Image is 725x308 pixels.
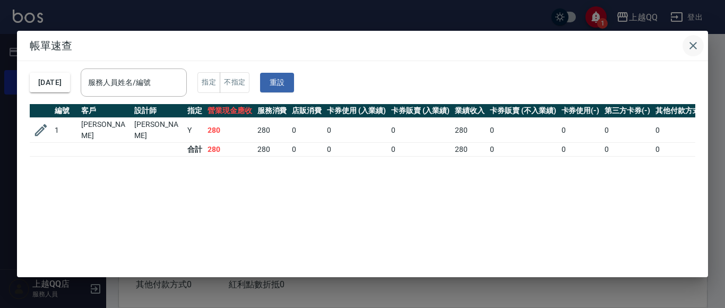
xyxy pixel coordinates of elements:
td: 280 [255,143,290,157]
td: 0 [653,143,711,157]
button: 重設 [260,73,294,92]
td: 280 [452,118,487,143]
th: 業績收入 [452,104,487,118]
td: 280 [452,143,487,157]
th: 卡券販賣 (入業績) [389,104,453,118]
td: 0 [324,143,389,157]
td: 280 [255,118,290,143]
th: 卡券使用 (入業績) [324,104,389,118]
td: 合計 [185,143,205,157]
button: 不指定 [220,72,249,93]
button: [DATE] [30,73,70,92]
td: [PERSON_NAME] [79,118,132,143]
td: 0 [289,143,324,157]
h2: 帳單速查 [17,31,708,61]
td: 0 [602,118,653,143]
td: 0 [559,118,602,143]
td: 0 [602,143,653,157]
th: 卡券使用(-) [559,104,602,118]
td: 0 [653,118,711,143]
th: 店販消費 [289,104,324,118]
td: Y [185,118,205,143]
td: 280 [205,118,255,143]
td: 0 [487,143,558,157]
td: 0 [324,118,389,143]
td: 0 [389,143,453,157]
td: 1 [52,118,79,143]
td: 0 [559,143,602,157]
th: 第三方卡券(-) [602,104,653,118]
th: 其他付款方式(-) [653,104,711,118]
button: 指定 [197,72,220,93]
th: 客戶 [79,104,132,118]
td: [PERSON_NAME] [132,118,185,143]
td: 280 [205,143,255,157]
th: 編號 [52,104,79,118]
td: 0 [487,118,558,143]
td: 0 [389,118,453,143]
th: 營業現金應收 [205,104,255,118]
th: 服務消費 [255,104,290,118]
th: 卡券販賣 (不入業績) [487,104,558,118]
td: 0 [289,118,324,143]
th: 設計師 [132,104,185,118]
th: 指定 [185,104,205,118]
